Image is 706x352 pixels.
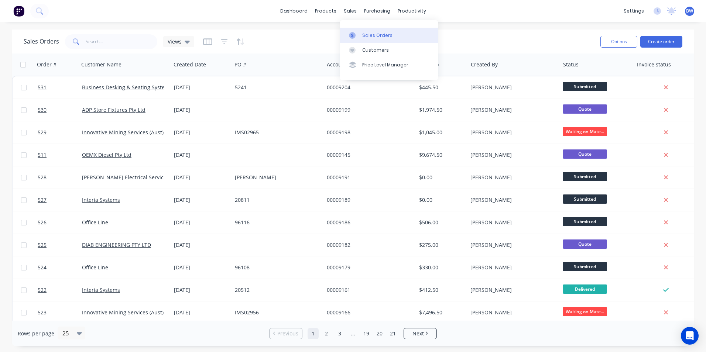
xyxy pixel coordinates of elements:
a: Innovative Mining Services (Aust) Pty Ltd [82,129,182,136]
a: Interia Systems [82,196,120,203]
div: $7,496.50 [419,309,462,316]
a: 531 [38,76,82,99]
div: $1,974.50 [419,106,462,114]
div: Order # [37,61,56,68]
div: [PERSON_NAME] [470,309,552,316]
span: Quote [563,239,607,249]
span: Previous [277,330,298,337]
div: Created By [471,61,498,68]
span: Quote [563,104,607,114]
a: Page 1 is your current page [308,328,319,339]
a: Previous page [270,330,302,337]
div: purchasing [360,6,394,17]
div: $9,674.50 [419,151,462,159]
div: 00009166 [327,309,409,316]
span: 511 [38,151,47,159]
span: Submitted [563,82,607,91]
a: Page 2 [321,328,332,339]
input: Search... [86,34,158,49]
a: 511 [38,144,82,166]
div: Customer Name [81,61,121,68]
a: 524 [38,256,82,279]
span: 526 [38,219,47,226]
a: 526 [38,211,82,234]
div: 00009198 [327,129,409,136]
div: $0.00 [419,174,462,181]
div: [PERSON_NAME] [470,106,552,114]
span: 528 [38,174,47,181]
span: Submitted [563,172,607,181]
span: Submitted [563,217,607,226]
span: 525 [38,241,47,249]
span: 523 [38,309,47,316]
div: 00009186 [327,219,409,226]
div: [PERSON_NAME] [470,241,552,249]
div: Invoice status [637,61,671,68]
div: [DATE] [174,129,229,136]
a: 530 [38,99,82,121]
div: products [311,6,340,17]
a: 522 [38,279,82,301]
div: $412.50 [419,286,462,294]
div: Open Intercom Messenger [681,327,699,345]
div: $445.50 [419,84,462,91]
div: IMS02956 [235,309,317,316]
span: Quote [563,149,607,159]
div: 00009191 [327,174,409,181]
div: [DATE] [174,174,229,181]
div: $1,045.00 [419,129,462,136]
span: BW [686,8,693,14]
span: 530 [38,106,47,114]
a: Business Desking & Seating Systems [82,84,172,91]
img: Factory [13,6,24,17]
ul: Pagination [266,328,440,339]
div: [DATE] [174,219,229,226]
a: DIAB ENGINEERING PTY LTD [82,241,151,248]
div: 00009145 [327,151,409,159]
div: [DATE] [174,286,229,294]
div: Created Date [174,61,206,68]
div: [DATE] [174,264,229,271]
span: Submitted [563,194,607,204]
div: IMS02965 [235,129,317,136]
a: 523 [38,301,82,324]
a: Office Line [82,264,108,271]
a: Office Line [82,219,108,226]
div: [PERSON_NAME] [470,151,552,159]
div: sales [340,6,360,17]
a: Page 21 [387,328,398,339]
div: 20811 [235,196,317,204]
span: Delivered [563,284,607,294]
a: dashboard [277,6,311,17]
span: Next [412,330,424,337]
div: Price Level Manager [362,62,408,68]
a: 529 [38,121,82,144]
a: Jump forward [347,328,359,339]
div: [DATE] [174,84,229,91]
a: Customers [340,43,438,58]
span: Views [168,38,182,45]
span: 524 [38,264,47,271]
div: [PERSON_NAME] [470,129,552,136]
a: [PERSON_NAME] Electrical Servicing [82,174,171,181]
span: 531 [38,84,47,91]
a: Sales Orders [340,28,438,42]
div: PO # [234,61,246,68]
div: [DATE] [174,241,229,249]
div: 96116 [235,219,317,226]
a: 527 [38,189,82,211]
button: Options [600,36,637,48]
a: Page 3 [334,328,345,339]
div: 00009189 [327,196,409,204]
span: Waiting on Mate... [563,127,607,136]
a: Price Level Manager [340,58,438,72]
a: OEMX Diesel Pty Ltd [82,151,131,158]
span: Waiting on Mate... [563,307,607,316]
div: [PERSON_NAME] [470,196,552,204]
a: 525 [38,234,82,256]
span: 529 [38,129,47,136]
a: 528 [38,166,82,189]
div: [DATE] [174,309,229,316]
div: $506.00 [419,219,462,226]
a: Page 20 [374,328,385,339]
